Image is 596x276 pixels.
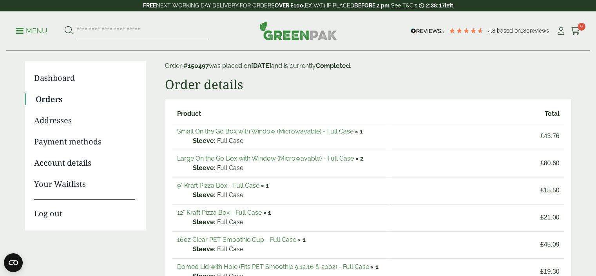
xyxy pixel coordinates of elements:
[165,77,572,92] h2: Order details
[540,187,544,194] span: £
[263,209,271,216] strong: × 1
[193,218,384,227] p: Full Case
[34,136,135,148] a: Payment methods
[193,218,216,227] strong: Sleeve:
[540,268,544,275] span: £
[275,2,303,9] strong: OVER £100
[411,28,445,34] img: REVIEWS.io
[259,21,337,40] img: GreenPak Supplies
[177,182,259,189] a: 9" Kraft Pizza Box - Full Case
[445,2,453,9] span: left
[188,62,209,69] mark: 150497
[530,27,549,34] span: reviews
[540,241,544,248] span: £
[193,190,216,200] strong: Sleeve:
[16,26,47,34] a: Menu
[193,136,384,146] p: Full Case
[177,236,296,243] a: 16oz Clear PET Smoothie Cup - Full Case
[193,163,384,173] p: Full Case
[193,190,384,200] p: Full Case
[193,245,384,254] p: Full Case
[391,2,417,9] a: See T&C's
[497,27,521,34] span: Based on
[540,187,560,194] bdi: 15.50
[193,163,216,173] strong: Sleeve:
[521,27,530,34] span: 180
[571,27,580,35] i: Cart
[540,160,544,166] span: £
[540,268,560,275] bdi: 19.30
[177,263,369,271] a: Domed Lid with Hole (Fits PET Smoothie 9,12,16 & 20oz) - Full Case
[540,133,544,139] span: £
[16,26,47,36] p: Menu
[177,155,354,162] a: Large On the Go Box with Window (Microwavable) - Full Case
[177,209,262,216] a: 12" Kraft Pizza Box - Full Case
[143,2,156,9] strong: FREE
[193,136,216,146] strong: Sleeve:
[36,93,135,105] a: Orders
[4,253,23,272] button: Open CMP widget
[34,157,135,169] a: Account details
[389,106,564,122] th: Total
[165,61,572,71] p: Order # was placed on and is currently .
[355,128,363,135] strong: × 1
[426,2,445,9] span: 2:38:17
[251,62,271,69] mark: [DATE]
[540,133,560,139] bdi: 43.76
[34,115,135,126] a: Addresses
[540,214,560,221] bdi: 21.00
[355,155,364,162] strong: × 2
[298,236,306,243] strong: × 1
[571,25,580,37] a: 0
[172,106,388,122] th: Product
[34,72,135,84] a: Dashboard
[34,199,135,219] a: Log out
[354,2,389,9] strong: BEFORE 2 pm
[488,27,497,34] span: 4.8
[177,128,353,135] a: Small On the Go Box with Window (Microwavable) - Full Case
[34,178,135,190] a: Your Waitlists
[193,245,216,254] strong: Sleeve:
[540,160,560,166] bdi: 80.60
[540,214,544,221] span: £
[578,23,585,31] span: 0
[540,241,560,248] bdi: 45.09
[261,182,269,189] strong: × 1
[371,263,379,271] strong: × 1
[316,62,350,69] mark: Completed
[449,27,484,34] div: 4.78 Stars
[556,27,566,35] i: My Account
